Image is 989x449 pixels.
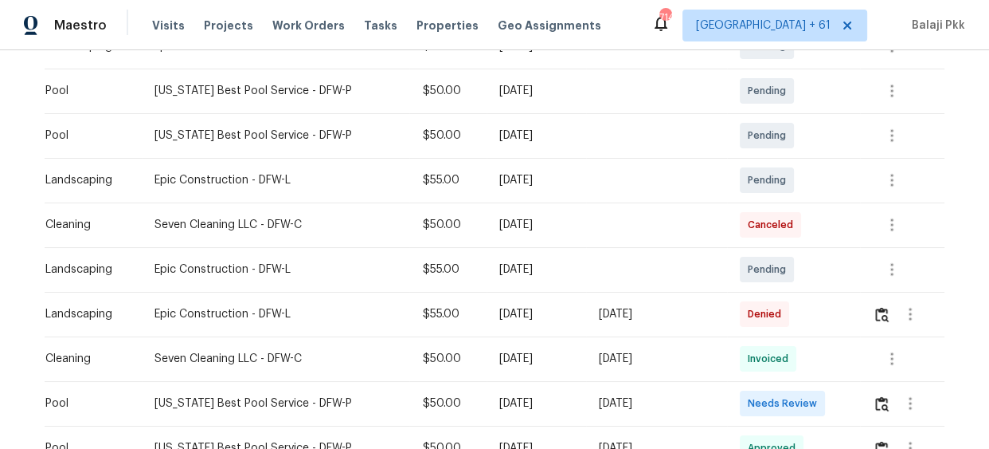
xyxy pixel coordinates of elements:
[422,217,473,233] div: $50.00
[873,384,891,423] button: Review Icon
[599,396,714,412] div: [DATE]
[499,83,573,99] div: [DATE]
[748,262,792,278] span: Pending
[45,306,129,322] div: Landscaping
[154,172,397,188] div: Epic Construction - DFW-L
[422,83,473,99] div: $50.00
[748,128,792,144] span: Pending
[154,351,397,367] div: Seven Cleaning LLC - DFW-C
[154,128,397,144] div: [US_STATE] Best Pool Service - DFW-P
[45,128,129,144] div: Pool
[905,18,965,33] span: Balaji Pkk
[364,20,397,31] span: Tasks
[45,262,129,278] div: Landscaping
[499,217,573,233] div: [DATE]
[499,128,573,144] div: [DATE]
[748,306,788,322] span: Denied
[154,306,397,322] div: Epic Construction - DFW-L
[422,306,473,322] div: $55.00
[875,396,889,412] img: Review Icon
[54,18,107,33] span: Maestro
[45,396,129,412] div: Pool
[748,172,792,188] span: Pending
[154,83,397,99] div: [US_STATE] Best Pool Service - DFW-P
[499,262,573,278] div: [DATE]
[498,18,601,33] span: Geo Assignments
[748,351,795,367] span: Invoiced
[748,396,823,412] span: Needs Review
[599,306,714,322] div: [DATE]
[696,18,831,33] span: [GEOGRAPHIC_DATA] + 61
[499,351,573,367] div: [DATE]
[422,172,473,188] div: $55.00
[45,351,129,367] div: Cleaning
[599,351,714,367] div: [DATE]
[422,396,473,412] div: $50.00
[748,83,792,99] span: Pending
[499,396,573,412] div: [DATE]
[154,262,397,278] div: Epic Construction - DFW-L
[204,18,253,33] span: Projects
[875,307,889,322] img: Review Icon
[873,295,891,333] button: Review Icon
[45,83,129,99] div: Pool
[748,217,799,233] span: Canceled
[272,18,345,33] span: Work Orders
[152,18,185,33] span: Visits
[659,10,670,26] div: 714
[422,128,473,144] div: $50.00
[45,217,129,233] div: Cleaning
[499,306,573,322] div: [DATE]
[416,18,479,33] span: Properties
[499,172,573,188] div: [DATE]
[154,217,397,233] div: Seven Cleaning LLC - DFW-C
[45,172,129,188] div: Landscaping
[154,396,397,412] div: [US_STATE] Best Pool Service - DFW-P
[422,351,473,367] div: $50.00
[422,262,473,278] div: $55.00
